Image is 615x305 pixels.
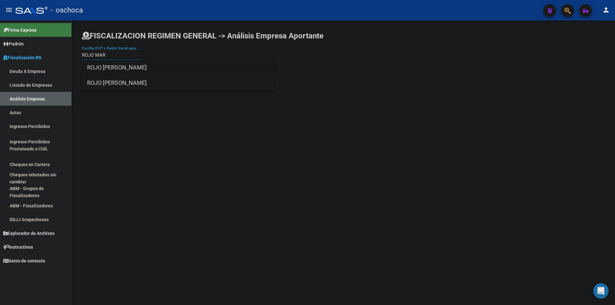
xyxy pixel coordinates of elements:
[51,3,83,17] span: - oschoca
[3,244,33,251] span: Instructivos
[82,31,324,41] h1: FISCALIZACION REGIMEN GENERAL -> Análisis Empresa Aportante
[87,60,269,75] span: ROJO [PERSON_NAME]
[5,6,13,14] mat-icon: menu
[3,40,24,47] span: Padrón
[3,54,42,61] span: Fiscalización RG
[3,27,37,34] span: Firma Express
[87,75,269,91] span: ROJO [PERSON_NAME]
[602,6,610,14] mat-icon: person
[593,283,609,299] div: Open Intercom Messenger
[3,230,54,237] span: Explorador de Archivos
[3,257,45,264] span: Datos de contacto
